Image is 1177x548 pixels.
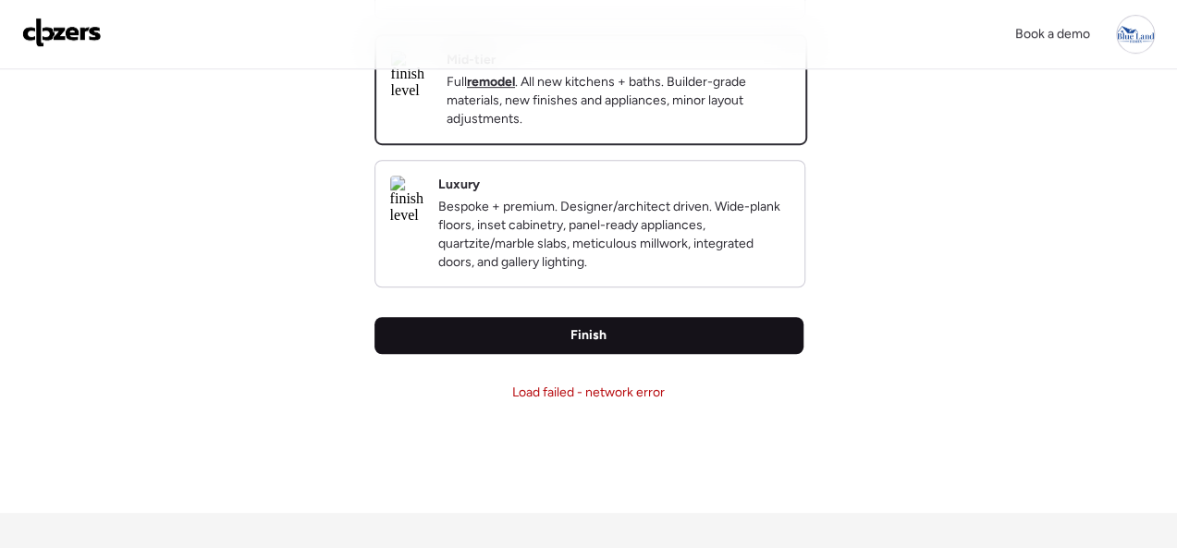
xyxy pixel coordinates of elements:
[390,176,423,224] img: finish level
[438,198,790,272] p: Bespoke + premium. Designer/architect driven. Wide-plank floors, inset cabinetry, panel-ready app...
[1015,26,1090,42] span: Book a demo
[447,73,791,128] p: Full . All new kitchens + baths. Builder-grade materials, new finishes and appliances, minor layo...
[391,51,432,99] img: finish level
[512,384,665,400] span: Load failed - network error
[22,18,102,47] img: Logo
[570,326,607,345] span: Finish
[467,74,515,90] strong: remodel
[438,176,480,194] h2: Luxury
